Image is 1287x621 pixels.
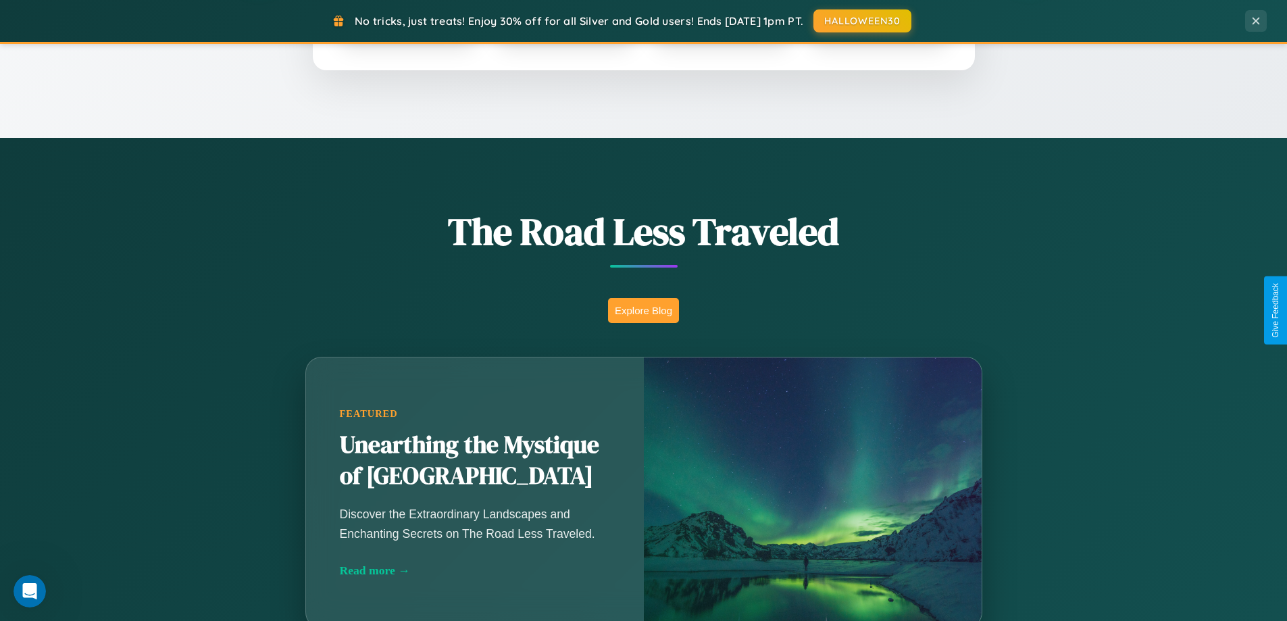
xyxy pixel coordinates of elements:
button: Explore Blog [608,298,679,323]
h2: Unearthing the Mystique of [GEOGRAPHIC_DATA] [340,430,610,492]
h1: The Road Less Traveled [238,205,1049,257]
p: Discover the Extraordinary Landscapes and Enchanting Secrets on The Road Less Traveled. [340,505,610,543]
iframe: Intercom live chat [14,575,46,607]
div: Give Feedback [1271,283,1280,338]
button: HALLOWEEN30 [813,9,911,32]
div: Featured [340,408,610,420]
div: Read more → [340,564,610,578]
span: No tricks, just treats! Enjoy 30% off for all Silver and Gold users! Ends [DATE] 1pm PT. [355,14,803,28]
